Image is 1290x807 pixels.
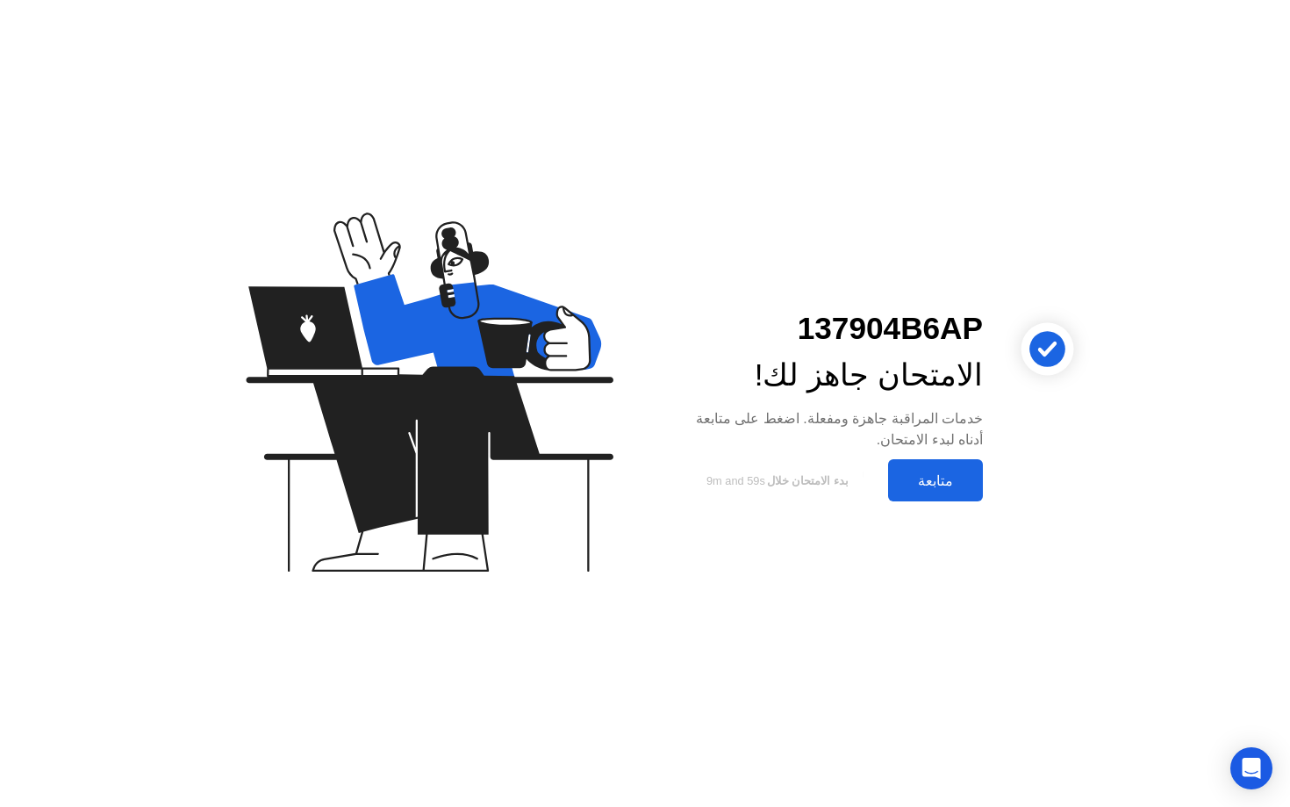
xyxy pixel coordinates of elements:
div: Open Intercom Messenger [1230,747,1272,789]
button: بدء الامتحان خلال9m and 59s [673,464,879,497]
button: متابعة [888,459,983,501]
div: خدمات المراقبة جاهزة ومفعلة. اضغط على متابعة أدناه لبدء الامتحان. [673,408,983,450]
div: 137904B6AP [673,306,983,352]
div: متابعة [893,472,978,489]
div: الامتحان جاهز لك! [673,352,983,399]
span: 9m and 59s [706,474,765,487]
